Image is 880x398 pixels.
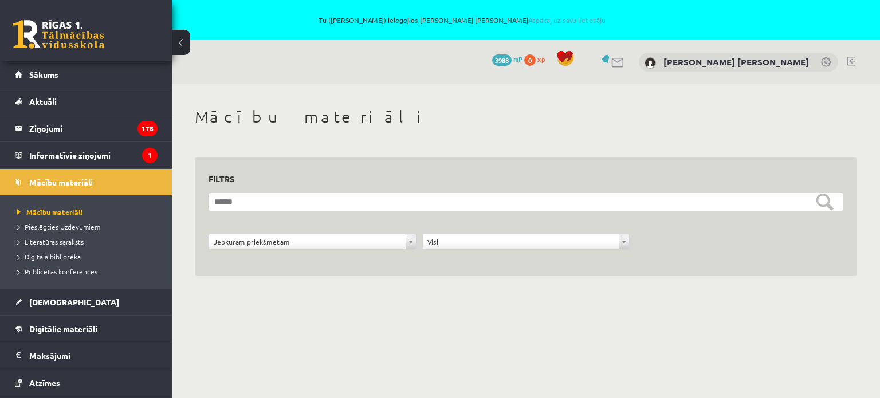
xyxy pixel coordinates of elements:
[17,237,160,247] a: Literatūras saraksts
[524,54,536,66] span: 0
[15,61,158,88] a: Sākums
[17,207,83,216] span: Mācību materiāli
[423,234,630,249] a: Visi
[17,267,97,276] span: Publicētas konferences
[427,234,615,249] span: Visi
[15,115,158,141] a: Ziņojumi178
[17,252,81,261] span: Digitālā bibliotēka
[15,169,158,195] a: Mācību materiāli
[29,69,58,80] span: Sākums
[29,142,158,168] legend: Informatīvie ziņojumi
[209,234,416,249] a: Jebkuram priekšmetam
[29,177,93,187] span: Mācību materiāli
[29,297,119,307] span: [DEMOGRAPHIC_DATA]
[209,171,830,187] h3: Filtrs
[528,15,606,25] a: Atpakaļ uz savu lietotāju
[29,96,57,107] span: Aktuāli
[13,20,104,49] a: Rīgas 1. Tālmācības vidusskola
[15,316,158,342] a: Digitālie materiāli
[17,207,160,217] a: Mācību materiāli
[214,234,401,249] span: Jebkuram priekšmetam
[15,342,158,369] a: Maksājumi
[492,54,522,64] a: 3988 mP
[492,54,512,66] span: 3988
[513,54,522,64] span: mP
[137,121,158,136] i: 178
[15,289,158,315] a: [DEMOGRAPHIC_DATA]
[29,342,158,369] legend: Maksājumi
[15,142,158,168] a: Informatīvie ziņojumi1
[524,54,551,64] a: 0 xp
[663,56,809,68] a: [PERSON_NAME] [PERSON_NAME]
[17,222,160,232] a: Pieslēgties Uzdevumiem
[17,266,160,277] a: Publicētas konferences
[15,369,158,396] a: Atzīmes
[29,324,97,334] span: Digitālie materiāli
[537,54,545,64] span: xp
[195,107,857,127] h1: Mācību materiāli
[132,17,792,23] span: Tu ([PERSON_NAME]) ielogojies [PERSON_NAME] [PERSON_NAME]
[17,251,160,262] a: Digitālā bibliotēka
[17,222,100,231] span: Pieslēgties Uzdevumiem
[29,377,60,388] span: Atzīmes
[29,115,158,141] legend: Ziņojumi
[17,237,84,246] span: Literatūras saraksts
[142,148,158,163] i: 1
[15,88,158,115] a: Aktuāli
[645,57,656,69] img: Daniels Legzdiņš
